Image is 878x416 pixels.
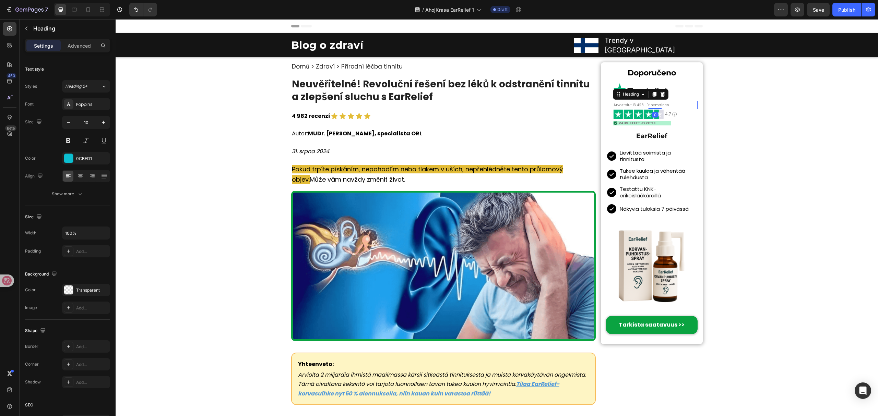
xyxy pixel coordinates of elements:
div: Size [25,118,43,127]
strong: Yhteenveto: [182,341,218,349]
button: 7 [3,3,51,16]
img: gempages_578032762192134844-bc08af18-57b4-4f12-a508-616ad4479663.jpg [458,19,483,34]
div: Width [25,230,36,236]
img: gempages_578032762192134844-ea1ab0b3-9e5c-4e4c-9dba-f8a69c0166a3.png [497,90,549,100]
p: Blog o zdraví [176,21,379,31]
strong: EarRelief [521,113,551,121]
p: Settings [34,42,53,49]
span: Draft [497,7,508,13]
div: Corner [25,361,39,367]
img: gempages_578032762192134844-2d7c6568-95bf-4cb2-a064-96d9bf058dd3.png [556,93,561,98]
div: Add... [76,362,108,368]
i: Arviolta 2 miljardia ihmistä maailmassa kärsii sitkeästä tinnituksesta ja muista korvakäytävän on... [182,352,471,369]
button: Save [807,3,830,16]
div: 0CBFD1 [76,156,108,162]
span: Save [813,7,824,13]
div: Size [25,212,43,222]
div: Open Intercom Messenger [855,382,871,399]
span: Heading 2* [65,83,87,89]
img: gempages_578032762192134844-1c2b5575-4325-41c3-926f-9ca0da7101fd.png [497,63,552,78]
div: Styles [25,83,37,89]
div: Shadow [25,379,41,385]
div: Align [25,172,44,181]
div: Image [25,305,37,311]
div: Text style [25,66,44,72]
div: Transparent [76,287,108,293]
button: Publish [832,3,861,16]
p: 4 982 recenzí [176,92,215,101]
div: Color [25,287,36,293]
span: / [422,6,424,13]
div: Poppins [76,101,108,108]
img: gempages_578032762192134844-a693a73f-720e-434a-99b6-80efd67575ae.png [497,102,502,106]
div: Shape [25,326,47,335]
div: Color [25,155,36,161]
strong: Doporučeno [512,49,560,58]
div: Rich Text Editor. Editing area: main [176,144,480,167]
div: Heading [506,72,525,78]
span: Arvostelut 13 428 · Erinomainen [498,83,554,88]
div: Publish [838,6,855,13]
span: AhojKrasa EarRelief 1 [425,6,474,13]
a: Tilaa EarRelief-korvasuihke nyt 50 % alennuksella, niin kauan kuin varastoa riittää! [182,361,444,378]
h2: Lievittää soimista ja tinnitusta [503,130,582,144]
span: Pokud trpíte pískáním, nepohodlím nebo tlakem v uších, nepřehlédněte tento průlomový objev. [176,146,447,165]
div: Add... [76,344,108,350]
div: Rich Text Editor. Editing area: main [176,91,215,102]
img: gempages_578032762192134844-29327c58-85fb-4e39-87be-d36c66c6ee15.png [176,172,480,322]
div: Rich Text Editor. Editing area: main [488,16,587,36]
strong: Tarkista saatavuus >> [503,302,569,309]
p: ⁠⁠⁠⁠⁠⁠⁠ [491,49,581,59]
div: Add... [76,248,108,255]
h1: Rich Text Editor. Editing area: main [176,43,480,51]
div: SEO [25,402,33,408]
div: Rich Text Editor. Editing area: main [176,127,480,137]
span: Vahvistettu yritys [503,102,540,106]
div: Padding [25,248,41,254]
button: Heading 2* [62,80,110,93]
div: 450 [7,73,16,78]
h1: Rich Text Editor. Editing area: main [176,58,480,85]
a: Tarkista saatavuus >> [490,297,582,315]
h2: Näkyviä tuloksia 7 päivässä [503,186,574,194]
div: Add... [76,379,108,386]
div: 0 [536,93,543,98]
p: Neuvěřitelné! Revoluční řešení bez léků k odstranění tinnitu a zlepšení sluchu s EarRelief [176,59,480,84]
iframe: Design area [116,19,878,416]
p: Heading [33,24,107,33]
h2: Rich Text Editor. Editing area: main [490,48,582,60]
p: 7 [45,5,48,14]
p: Autor: [176,110,480,119]
div: Add... [76,305,108,311]
div: Rich Text Editor. Editing area: main [176,109,480,120]
p: Trendy v [GEOGRAPHIC_DATA] [489,16,586,36]
h2: Tukee kuuloa ja vähentää tulehdusta [503,148,582,162]
div: Font [25,101,34,107]
p: Může vám navždy změnit život. [176,145,480,166]
p: Domů > Zdraví > Přírodní léčba tinnitu [176,44,480,51]
div: Background [25,270,58,279]
button: Show more [25,188,110,200]
div: Show more [52,191,84,197]
div: Beta [5,125,16,131]
div: Undo/Redo [129,3,157,16]
p: Advanced [68,42,91,49]
strong: MUDr. [PERSON_NAME], specialista ORL [192,110,307,118]
span: 4.7 [549,92,556,98]
i: 31. srpna 2024 [176,128,214,136]
h2: Testattu KNK-erikoislääkäreillä [503,166,582,181]
input: Auto [62,227,110,239]
img: gempages_578032762192134844-3cb4e2ac-4562-4b79-880b-e8f3e0a95782.png [490,199,582,290]
div: Border [25,343,38,350]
